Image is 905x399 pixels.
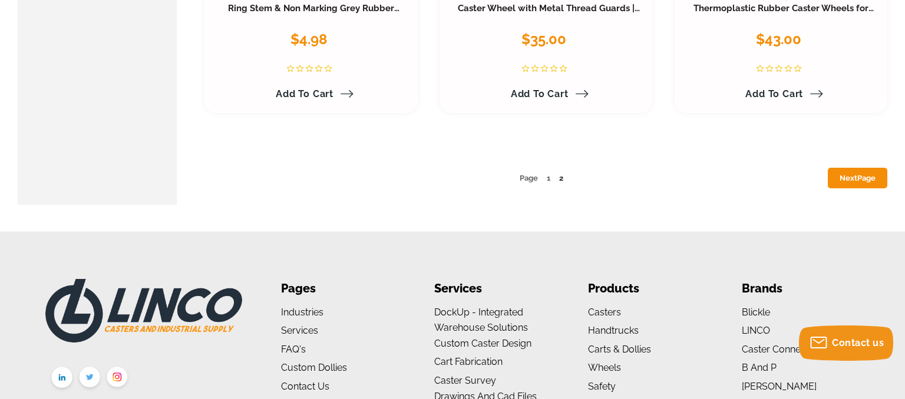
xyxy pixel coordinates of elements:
[742,307,770,318] a: Blickle
[559,174,563,182] a: 2
[281,279,399,298] li: Pages
[281,325,318,336] a: Services
[434,356,503,367] a: Cart Fabrication
[104,364,131,393] img: instagram.png
[588,344,651,355] a: Carts & Dollies
[434,279,553,298] li: Services
[281,381,329,392] a: Contact Us
[588,325,639,336] a: Handtrucks
[547,174,550,182] span: 1
[828,168,887,188] a: NextPage
[832,337,884,348] span: Contact us
[434,307,528,334] a: DockUp - Integrated Warehouse Solutions
[434,375,496,386] a: Caster Survey
[76,364,104,393] img: twitter.png
[48,364,76,394] img: linkedin.png
[290,31,328,48] span: $4.98
[520,174,538,182] span: Page
[745,88,803,99] span: Add to Cart
[434,338,531,349] a: Custom Caster Design
[742,279,860,298] li: Brands
[799,325,893,361] button: Contact us
[588,279,706,298] li: Products
[521,31,566,48] span: $35.00
[504,84,589,104] a: Add to Cart
[857,174,876,182] span: Page
[588,307,621,318] a: Casters
[742,325,770,336] a: LINCO
[281,344,306,355] a: FAQ's
[588,381,616,392] a: Safety
[588,362,621,373] a: Wheels
[281,362,347,373] a: Custom Dollies
[276,88,333,99] span: Add to Cart
[269,84,354,104] a: Add to Cart
[756,31,801,48] span: $43.00
[45,279,242,343] img: LINCO CASTERS & INDUSTRIAL SUPPLY
[281,307,323,318] a: Industries
[742,362,777,373] a: B and P
[511,88,569,99] span: Add to Cart
[742,381,817,392] a: [PERSON_NAME]
[742,344,822,355] a: Caster Connection
[738,84,823,104] a: Add to Cart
